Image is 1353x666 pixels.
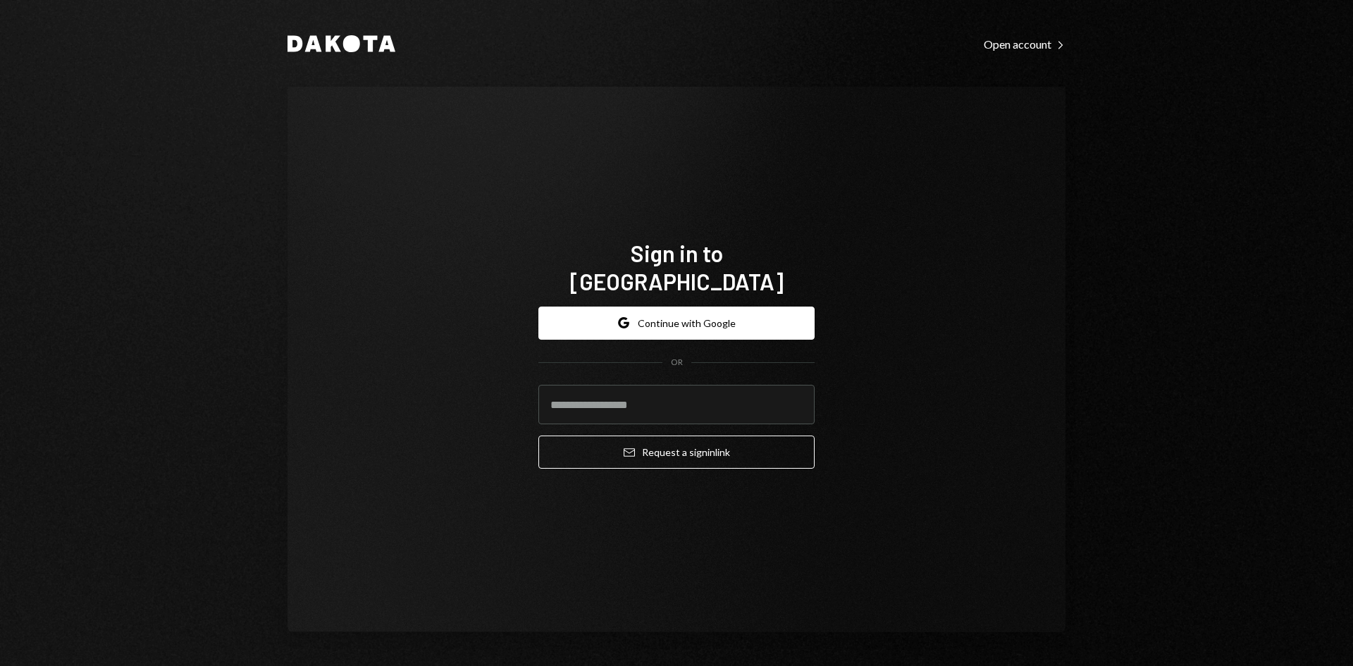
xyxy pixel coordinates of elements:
div: Open account [984,37,1065,51]
button: Continue with Google [538,307,815,340]
a: Open account [984,36,1065,51]
h1: Sign in to [GEOGRAPHIC_DATA] [538,239,815,295]
div: OR [671,357,683,369]
button: Request a signinlink [538,436,815,469]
